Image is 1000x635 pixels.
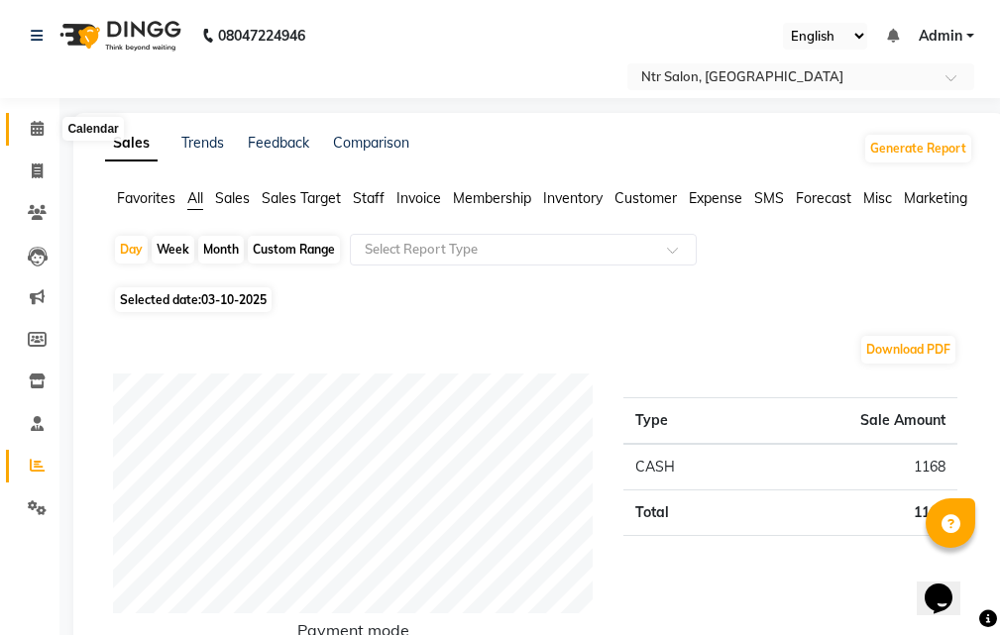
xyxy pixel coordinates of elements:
[614,189,677,207] span: Customer
[62,117,123,141] div: Calendar
[115,236,148,264] div: Day
[201,292,267,307] span: 03-10-2025
[396,189,441,207] span: Invoice
[754,189,784,207] span: SMS
[262,189,341,207] span: Sales Target
[115,287,272,312] span: Selected date:
[218,8,305,63] b: 08047224946
[689,189,742,207] span: Expense
[198,236,244,264] div: Month
[543,189,603,207] span: Inventory
[248,134,309,152] a: Feedback
[746,490,957,536] td: 1168
[746,444,957,490] td: 1168
[51,8,186,63] img: logo
[187,189,203,207] span: All
[181,134,224,152] a: Trends
[746,398,957,445] th: Sale Amount
[796,189,851,207] span: Forecast
[623,490,746,536] td: Total
[904,189,967,207] span: Marketing
[117,189,175,207] span: Favorites
[861,336,955,364] button: Download PDF
[248,236,340,264] div: Custom Range
[863,189,892,207] span: Misc
[453,189,531,207] span: Membership
[623,398,746,445] th: Type
[333,134,409,152] a: Comparison
[865,135,971,162] button: Generate Report
[152,236,194,264] div: Week
[215,189,250,207] span: Sales
[623,444,746,490] td: CASH
[353,189,385,207] span: Staff
[917,556,980,615] iframe: chat widget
